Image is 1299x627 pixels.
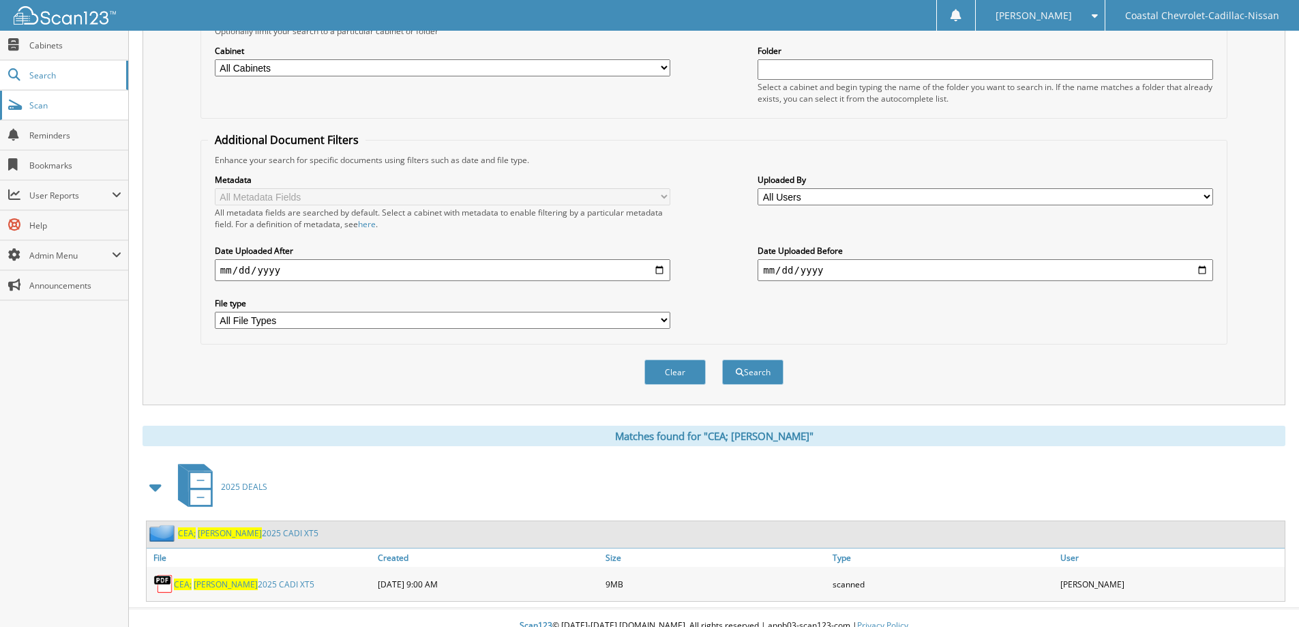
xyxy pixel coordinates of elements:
[758,45,1213,57] label: Folder
[208,154,1220,166] div: Enhance your search for specific documents using filters such as date and file type.
[374,570,602,598] div: [DATE] 9:00 AM
[29,130,121,141] span: Reminders
[758,259,1213,281] input: end
[174,579,314,590] a: CEA; [PERSON_NAME]2025 CADI XT5
[215,207,670,230] div: All metadata fields are searched by default. Select a cabinet with metadata to enable filtering b...
[153,574,174,594] img: PDF.png
[221,481,267,493] span: 2025 DEALS
[358,218,376,230] a: here
[374,549,602,567] a: Created
[602,570,830,598] div: 9MB
[1057,549,1285,567] a: User
[602,549,830,567] a: Size
[198,527,262,539] span: [PERSON_NAME]
[996,12,1072,20] span: [PERSON_NAME]
[29,160,121,171] span: Bookmarks
[178,527,318,539] a: CEA; [PERSON_NAME]2025 CADI XT5
[758,81,1213,104] div: Select a cabinet and begin typing the name of the folder you want to search in. If the name match...
[29,40,121,51] span: Cabinets
[1125,12,1279,20] span: Coastal Chevrolet-Cadillac-Nissan
[29,70,119,81] span: Search
[29,190,112,201] span: User Reports
[29,250,112,261] span: Admin Menu
[194,579,258,590] span: [PERSON_NAME]
[829,570,1057,598] div: scanned
[178,527,196,539] span: CEA;
[170,460,267,514] a: 2025 DEALS
[758,245,1213,257] label: Date Uploaded Before
[215,174,670,186] label: Metadata
[29,280,121,291] span: Announcements
[644,360,706,385] button: Clear
[215,297,670,309] label: File type
[14,6,116,25] img: scan123-logo-white.svg
[215,245,670,257] label: Date Uploaded After
[829,549,1057,567] a: Type
[722,360,783,385] button: Search
[29,100,121,111] span: Scan
[147,549,374,567] a: File
[174,579,192,590] span: CEA;
[215,259,670,281] input: start
[208,25,1220,37] div: Optionally limit your search to a particular cabinet or folder
[758,174,1213,186] label: Uploaded By
[1057,570,1285,598] div: [PERSON_NAME]
[143,426,1285,446] div: Matches found for "CEA; [PERSON_NAME]"
[29,220,121,231] span: Help
[215,45,670,57] label: Cabinet
[149,525,178,542] img: folder2.png
[208,132,365,147] legend: Additional Document Filters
